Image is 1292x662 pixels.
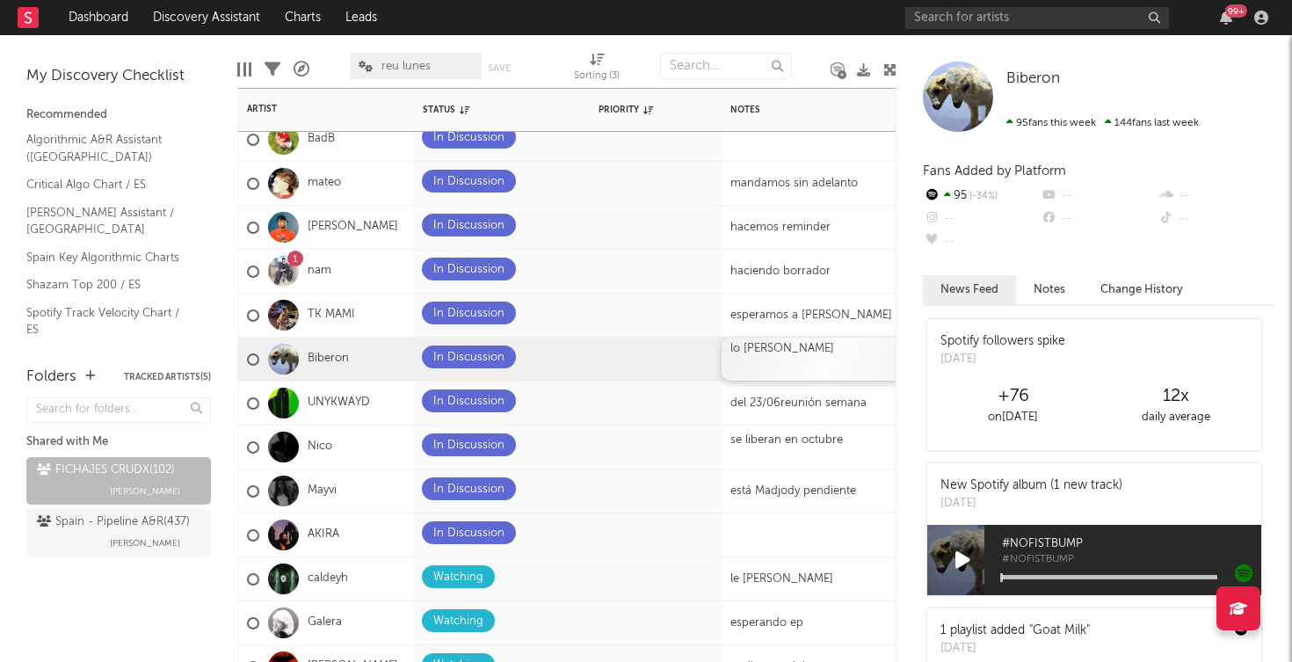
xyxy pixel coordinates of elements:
div: Notes [730,105,906,115]
div: In Discussion [433,347,504,368]
div: está Madjody pendiente [722,484,865,498]
button: News Feed [923,275,1016,304]
a: Spain - Pipeline A&R(437)[PERSON_NAME] [26,509,211,557]
div: [DATE] [940,640,1090,658]
div: Filters [265,44,280,95]
div: hacemos reminder [730,221,831,235]
div: lo [PERSON_NAME] [722,338,941,381]
span: 144 fans last week [1006,118,1199,128]
div: Edit Columns [237,44,251,95]
div: le [PERSON_NAME] [722,572,842,586]
div: In Discussion [433,259,504,280]
span: #NOFISTBUMP [1002,534,1261,555]
div: In Discussion [433,523,504,544]
div: In Discussion [433,303,504,324]
button: Change History [1083,275,1201,304]
a: AKIRA [308,527,339,542]
a: caldeyh [308,571,348,586]
div: 12 x [1094,386,1257,407]
div: 1 playlist added [940,622,1090,640]
input: Search for artists [905,7,1169,29]
div: daily average [1094,407,1257,428]
button: Tracked Artists(5) [124,373,211,382]
div: Sorting (3) [574,44,620,95]
span: 95 fans this week [1006,118,1096,128]
a: [PERSON_NAME] Assistant / [GEOGRAPHIC_DATA] [26,203,193,239]
span: Fans Added by Platform [923,164,1066,178]
span: [PERSON_NAME] [110,533,180,554]
div: My Discovery Checklist [26,66,211,87]
a: Biberon [308,352,349,367]
button: Save [488,63,511,73]
span: reu lunes [381,61,431,72]
a: BadB [308,132,335,147]
div: -- [1040,207,1157,230]
a: TK MAMI [308,308,355,323]
a: [PERSON_NAME] [308,220,398,235]
a: Critical Algo Chart / ES [26,175,193,194]
a: Galera [308,615,342,630]
span: -34 % [967,192,998,201]
div: [DATE] [940,351,1065,368]
a: FICHAJES CRUDX(102)[PERSON_NAME] [26,457,211,505]
div: In Discussion [433,215,504,236]
div: haciendo borrador [722,265,839,279]
span: Biberon [1006,71,1060,86]
div: 99 + [1225,4,1247,18]
div: New Spotify album (1 new track) [940,476,1122,495]
a: mateo [308,176,341,191]
a: Biberon [1006,70,1060,88]
div: Artist [247,104,379,114]
div: Sorting ( 3 ) [574,66,620,87]
div: on [DATE] [932,407,1094,428]
div: In Discussion [433,479,504,500]
a: Nico [308,440,332,455]
div: A&R Pipeline [294,44,309,95]
div: Folders [26,367,76,388]
div: se liberan en octubre [722,433,852,461]
div: Watching [433,567,483,588]
a: Shazam Top 200 / ES [26,275,193,295]
div: -- [1158,207,1274,230]
div: In Discussion [433,391,504,412]
div: Recommended [26,105,211,126]
div: [DATE] [940,495,1122,513]
div: esperando ep [722,616,812,630]
div: In Discussion [433,435,504,456]
div: -- [923,230,1040,253]
div: Spotify followers spike [940,332,1065,351]
input: Search for folders... [26,397,211,423]
div: Shared with Me [26,432,211,453]
div: Watching [433,611,483,632]
a: "Goat Milk" [1029,624,1090,637]
a: Algorithmic A&R Assistant ([GEOGRAPHIC_DATA]) [26,130,193,166]
div: Spain - Pipeline A&R ( 437 ) [37,512,190,533]
div: esperamos a [PERSON_NAME] [730,309,892,323]
div: -- [1040,185,1157,207]
input: Search... [660,53,792,79]
a: nam [308,264,331,279]
div: In Discussion [433,171,504,193]
div: In Discussion [433,127,504,149]
div: del 23/06reunión semana [722,396,875,411]
div: mandamos sin adelanto [722,177,867,191]
div: 95 [923,185,1040,207]
span: #NOFISTBUMP [1002,555,1261,565]
a: Spain Key Algorithmic Charts [26,248,193,267]
a: Spotify Track Velocity Chart / ES [26,303,193,339]
div: +76 [932,386,1094,407]
div: Status [423,105,537,115]
a: UNYKWAYD [308,396,370,411]
a: Mayvi [308,484,337,498]
span: [PERSON_NAME] [110,481,180,502]
div: -- [1158,185,1274,207]
div: Priority [599,105,669,115]
button: Notes [1016,275,1083,304]
div: FICHAJES CRUDX ( 102 ) [37,460,175,481]
div: -- [923,207,1040,230]
button: 99+ [1220,11,1232,25]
